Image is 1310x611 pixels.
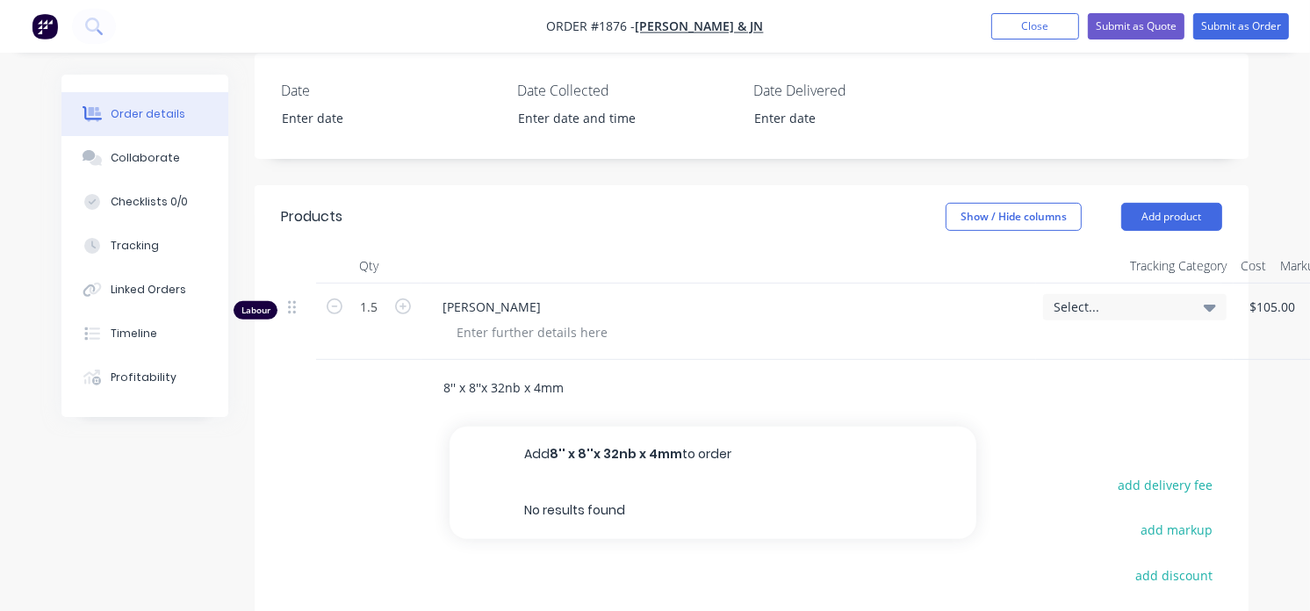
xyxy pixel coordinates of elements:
[61,356,228,399] button: Profitability
[61,224,228,268] button: Tracking
[517,80,737,101] label: Date Collected
[1126,563,1222,586] button: add discount
[111,238,159,254] div: Tracking
[1088,13,1184,40] button: Submit as Quote
[1036,248,1234,284] div: Tracking Category
[742,105,961,132] input: Enter date
[991,13,1079,40] button: Close
[111,194,188,210] div: Checklists 0/0
[61,92,228,136] button: Order details
[946,203,1082,231] button: Show / Hide columns
[1132,518,1222,542] button: add markup
[111,106,185,122] div: Order details
[61,268,228,312] button: Linked Orders
[1234,248,1273,284] div: Cost
[443,298,1029,316] span: [PERSON_NAME]
[281,206,342,227] div: Products
[506,105,724,132] input: Enter date and time
[1109,473,1222,497] button: add delivery fee
[636,18,764,35] a: [PERSON_NAME] & JN
[61,180,228,224] button: Checklists 0/0
[1121,203,1222,231] button: Add product
[547,18,636,35] span: Order #1876 -
[32,13,58,40] img: Factory
[450,427,976,483] button: Add8'' x 8''x 32nb x 4mmto order
[61,136,228,180] button: Collaborate
[270,105,488,132] input: Enter date
[443,370,794,406] input: Start typing to add a product...
[316,248,421,284] div: Qty
[1193,13,1289,40] button: Submit as Order
[281,80,500,101] label: Date
[111,150,180,166] div: Collaborate
[234,301,277,320] div: Labour
[61,312,228,356] button: Timeline
[753,80,973,101] label: Date Delivered
[111,370,176,385] div: Profitability
[111,282,186,298] div: Linked Orders
[111,326,157,341] div: Timeline
[1054,298,1186,316] span: Select...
